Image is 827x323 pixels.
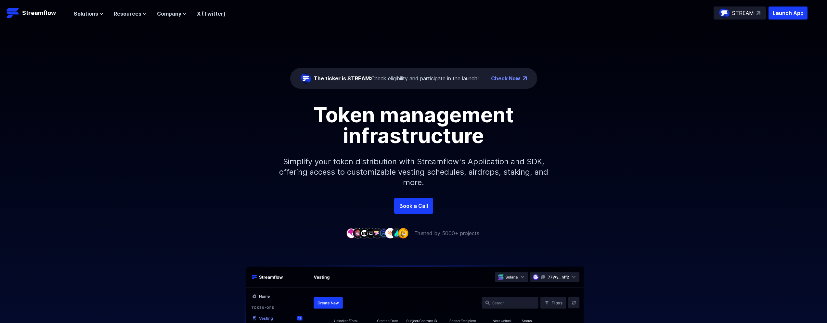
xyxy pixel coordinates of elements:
[157,10,181,18] span: Company
[523,76,527,80] img: top-right-arrow.png
[372,228,382,238] img: company-5
[379,228,389,238] img: company-6
[157,10,187,18] button: Company
[756,11,760,15] img: top-right-arrow.svg
[74,10,98,18] span: Solutions
[714,7,766,20] a: STREAM
[6,7,67,20] a: Streamflow
[74,10,103,18] button: Solutions
[346,228,356,238] img: company-1
[414,229,479,237] p: Trusted by 5000+ projects
[366,228,376,238] img: company-4
[301,73,311,84] img: streamflow-logo-circle.png
[314,75,371,82] span: The ticker is STREAM:
[274,146,553,198] p: Simplify your token distribution with Streamflow's Application and SDK, offering access to custom...
[769,7,808,20] button: Launch App
[491,74,520,82] a: Check Now
[385,228,395,238] img: company-7
[353,228,363,238] img: company-2
[22,8,56,18] p: Streamflow
[197,10,226,17] a: X (Twitter)
[719,8,730,18] img: streamflow-logo-circle.png
[114,10,141,18] span: Resources
[398,228,408,238] img: company-9
[267,104,560,146] h1: Token management infrastructure
[394,198,433,214] a: Book a Call
[6,7,19,20] img: Streamflow Logo
[359,228,369,238] img: company-3
[732,9,754,17] p: STREAM
[392,228,402,238] img: company-8
[114,10,147,18] button: Resources
[314,74,479,82] div: Check eligibility and participate in the launch!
